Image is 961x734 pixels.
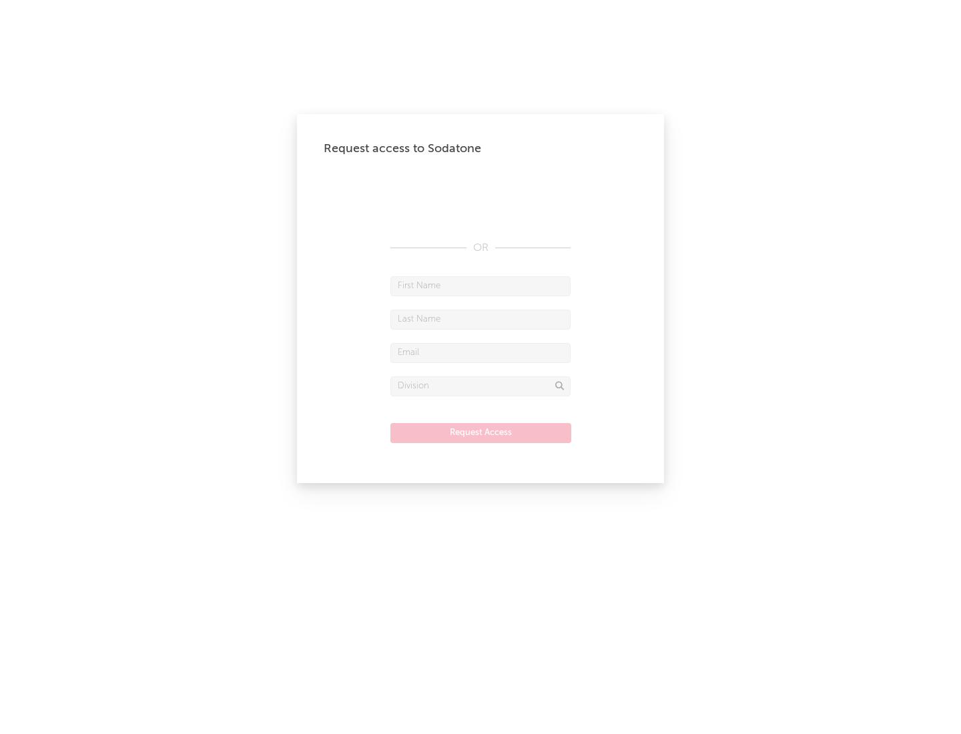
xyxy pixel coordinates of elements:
input: Last Name [390,310,571,330]
input: Division [390,376,571,396]
div: Request access to Sodatone [324,141,637,157]
button: Request Access [390,423,571,443]
div: OR [390,240,571,256]
input: Email [390,343,571,363]
input: First Name [390,276,571,296]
